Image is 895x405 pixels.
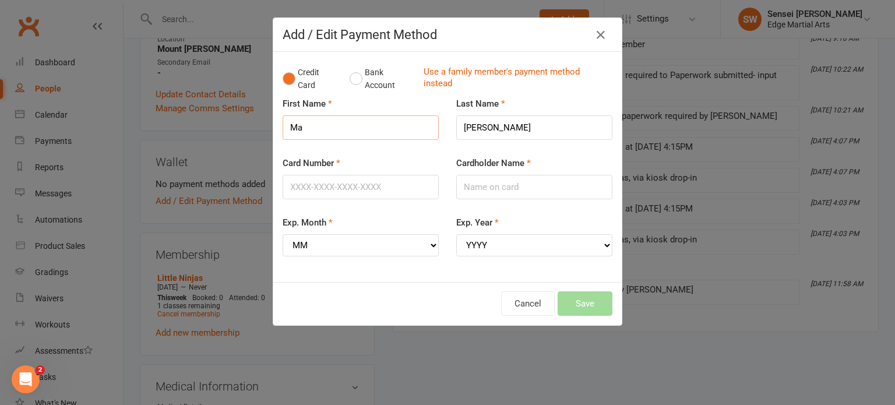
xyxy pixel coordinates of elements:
[283,97,332,111] label: First Name
[283,175,439,199] input: XXXX-XXXX-XXXX-XXXX
[350,61,414,97] button: Bank Account
[501,291,555,316] button: Cancel
[283,216,333,230] label: Exp. Month
[456,156,531,170] label: Cardholder Name
[283,61,337,97] button: Credit Card
[283,156,340,170] label: Card Number
[456,216,499,230] label: Exp. Year
[424,66,607,92] a: Use a family member's payment method instead
[283,27,612,42] h4: Add / Edit Payment Method
[456,175,612,199] input: Name on card
[12,365,40,393] iframe: Intercom live chat
[36,365,45,375] span: 2
[456,97,505,111] label: Last Name
[591,26,610,44] button: Close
